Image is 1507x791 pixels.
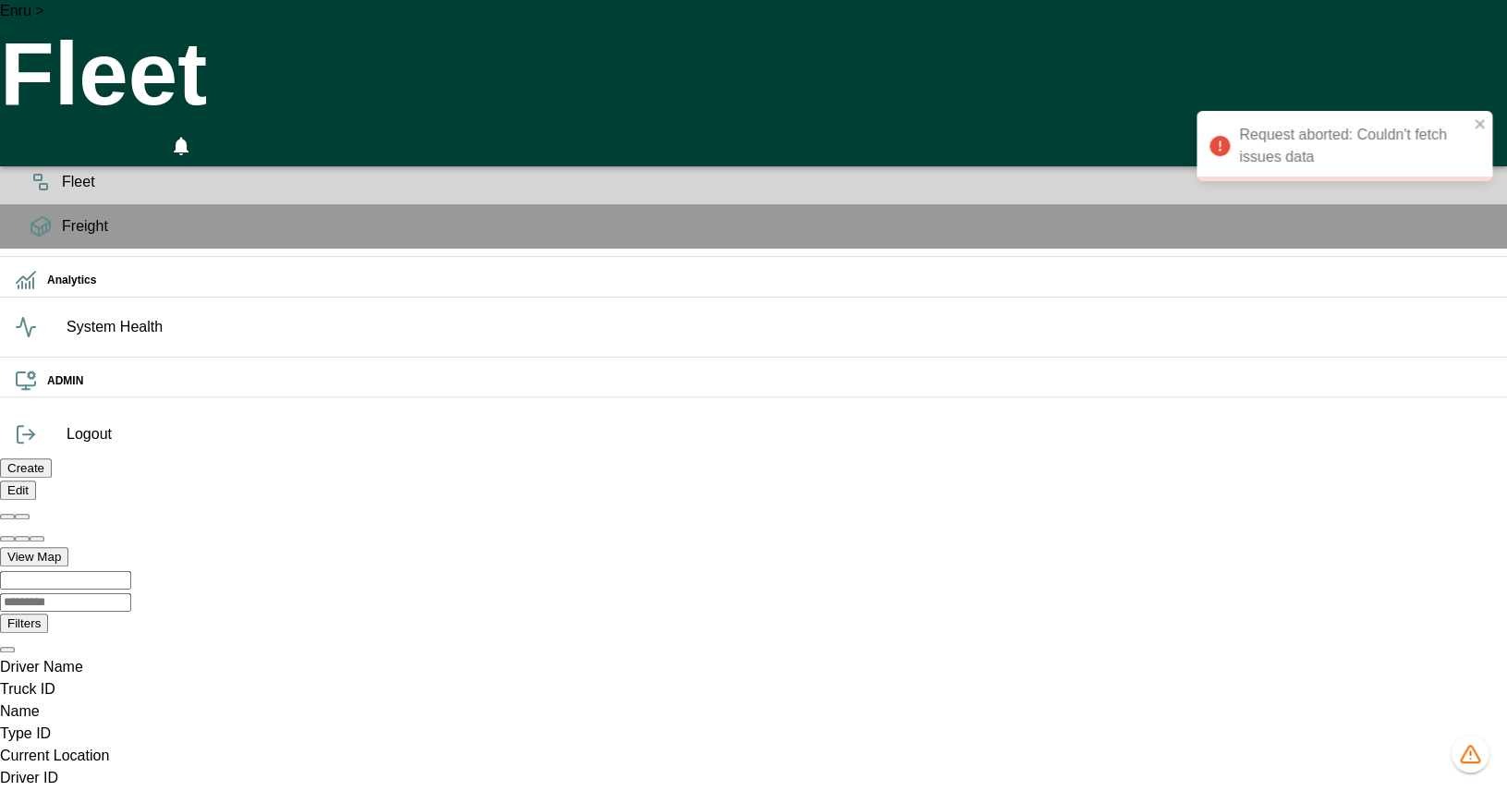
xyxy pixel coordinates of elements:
span: Logout [67,423,1492,445]
span: Freight [62,215,1492,237]
label: Filters [7,616,41,630]
label: Edit [7,483,29,497]
button: Manual Assignment [44,126,78,166]
button: Zoom to fit [30,536,44,542]
span: Fleet [62,171,1492,193]
button: Fullscreen [126,126,157,166]
h6: ADMIN [47,372,1492,390]
button: Collapse all [15,514,30,519]
button: 1090 data issues [1452,736,1489,773]
label: Create [7,461,44,475]
button: HomeTime Editor [85,126,118,166]
button: Zoom out [15,536,30,542]
span: System Health [67,316,1492,338]
button: close [1474,116,1487,134]
svg: Preferences [211,131,233,153]
div: Request aborted: Couldn't fetch issues data [1197,111,1492,181]
button: Preferences [205,126,238,159]
label: View Map [7,550,61,564]
h6: Analytics [47,272,1492,289]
